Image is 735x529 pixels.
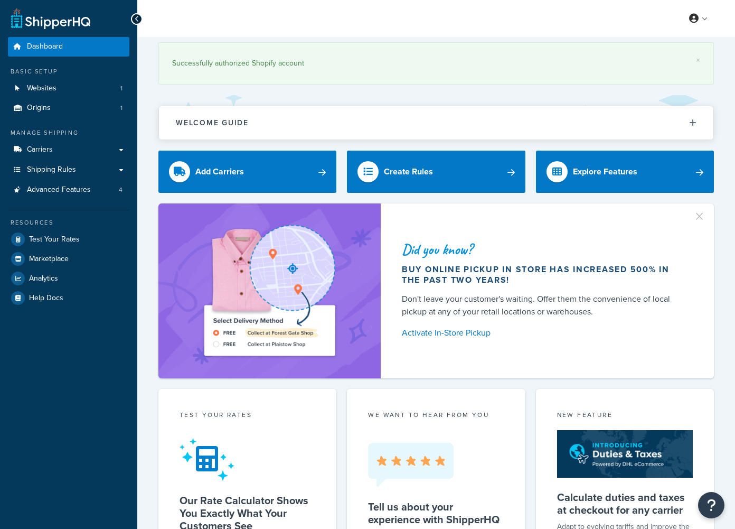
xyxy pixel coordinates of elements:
a: Test Your Rates [8,230,129,249]
div: Test your rates [180,410,315,422]
div: Buy online pickup in store has increased 500% in the past two years! [402,264,689,285]
div: Did you know? [402,242,689,257]
span: Analytics [29,274,58,283]
a: Dashboard [8,37,129,57]
a: Carriers [8,140,129,160]
a: Analytics [8,269,129,288]
a: Help Docs [8,289,129,308]
span: Carriers [27,145,53,154]
span: Dashboard [27,42,63,51]
div: Don't leave your customer's waiting. Offer them the convenience of local pickup at any of your re... [402,293,689,318]
div: New Feature [557,410,693,422]
li: Origins [8,98,129,118]
img: ad-shirt-map-b0359fc47e01cab431d101c4b569394f6a03f54285957d908178d52f29eb9668.png [174,219,365,363]
span: 4 [119,185,123,194]
span: 1 [120,84,123,93]
li: Websites [8,79,129,98]
div: Add Carriers [195,164,244,179]
div: Successfully authorized Shopify account [172,56,700,71]
a: Advanced Features4 [8,180,129,200]
div: Create Rules [384,164,433,179]
span: Shipping Rules [27,165,76,174]
a: Add Carriers [158,151,336,193]
div: Explore Features [573,164,637,179]
span: Help Docs [29,294,63,303]
div: Manage Shipping [8,128,129,137]
a: Origins1 [8,98,129,118]
div: Basic Setup [8,67,129,76]
a: Create Rules [347,151,525,193]
span: Test Your Rates [29,235,80,244]
h2: Welcome Guide [176,119,249,127]
li: Advanced Features [8,180,129,200]
div: Resources [8,218,129,227]
button: Open Resource Center [698,492,724,518]
a: × [696,56,700,64]
h5: Calculate duties and taxes at checkout for any carrier [557,491,693,516]
a: Marketplace [8,249,129,268]
a: Explore Features [536,151,714,193]
a: Activate In-Store Pickup [402,326,689,340]
h5: Tell us about your experience with ShipperHQ [368,500,504,526]
span: Origins [27,104,51,113]
span: Advanced Features [27,185,91,194]
span: Marketplace [29,255,69,264]
span: Websites [27,84,56,93]
a: Shipping Rules [8,160,129,180]
span: 1 [120,104,123,113]
button: Welcome Guide [159,106,713,140]
p: we want to hear from you [368,410,504,420]
a: Websites1 [8,79,129,98]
